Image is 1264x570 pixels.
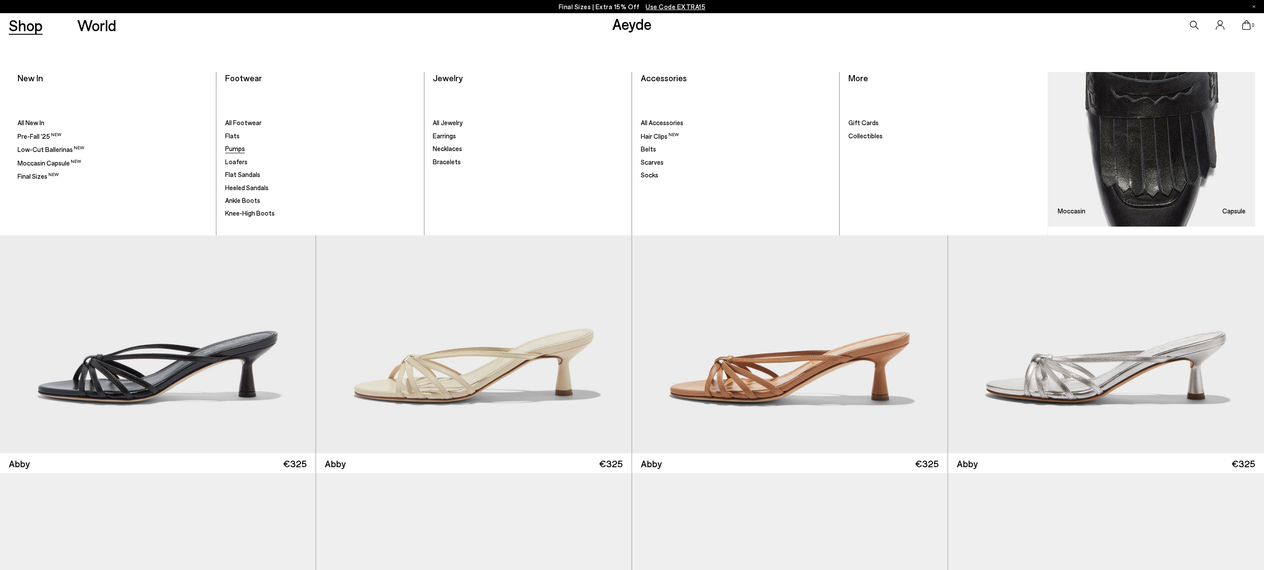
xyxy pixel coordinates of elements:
[1048,72,1255,227] a: Moccasin Capsule
[18,172,59,180] span: Final Sizes
[18,119,208,127] a: All New In
[1242,20,1251,30] a: 0
[1222,208,1246,214] h3: Capsule
[641,72,687,83] a: Accessories
[225,119,415,127] a: All Footwear
[957,457,978,470] span: Abby
[225,184,269,191] span: Heeled Sandals
[1048,72,1255,227] img: Mobile_e6eede4d-78b8-4bd1-ae2a-4197e375e133_900x.jpg
[225,144,415,153] a: Pumps
[641,132,831,141] a: Hair Clips
[225,196,260,204] span: Ankle Boots
[18,72,43,83] a: New In
[641,145,656,153] span: Belts
[225,209,415,218] a: Knee-High Boots
[225,72,262,83] a: Footwear
[225,119,262,126] span: All Footwear
[225,132,240,140] span: Flats
[848,72,868,83] a: More
[225,158,415,166] a: Loafers
[433,158,623,166] a: Bracelets
[9,457,30,470] span: Abby
[433,158,461,166] span: Bracelets
[18,145,84,153] span: Low-Cut Ballerinas
[641,158,831,167] a: Scarves
[641,132,679,140] span: Hair Clips
[18,159,208,168] a: Moccasin Capsule
[948,57,1264,453] img: Abby Leather Mules
[632,453,948,473] a: Abby €325
[225,170,415,179] a: Flat Sandals
[225,170,260,178] span: Flat Sandals
[641,119,831,127] a: All Accessories
[915,457,939,470] span: €325
[433,72,463,83] a: Jewelry
[433,119,623,127] a: All Jewelry
[641,145,831,154] a: Belts
[325,457,346,470] span: Abby
[433,144,623,153] a: Necklaces
[225,209,275,217] span: Knee-High Boots
[433,132,456,140] span: Earrings
[1058,208,1085,214] h3: Moccasin
[225,132,415,141] a: Flats
[18,132,208,141] a: Pre-Fall '25
[948,453,1264,473] a: Abby €325
[641,171,831,180] a: Socks
[641,457,662,470] span: Abby
[18,159,81,167] span: Moccasin Capsule
[848,132,883,140] span: Collectibles
[848,119,879,126] span: Gift Cards
[1232,457,1255,470] span: €325
[18,145,208,154] a: Low-Cut Ballerinas
[641,119,683,126] span: All Accessories
[18,119,44,126] span: All New In
[225,144,245,152] span: Pumps
[9,18,43,33] a: Shop
[848,119,1039,127] a: Gift Cards
[433,144,462,152] span: Necklaces
[433,132,623,141] a: Earrings
[599,457,623,470] span: €325
[612,14,652,33] a: Aeyde
[433,119,463,126] span: All Jewelry
[18,132,61,140] span: Pre-Fall '25
[316,57,632,453] img: Abby Leather Mules
[632,57,948,453] img: Abby Leather Mules
[316,453,632,473] a: Abby €325
[18,172,208,181] a: Final Sizes
[1251,23,1255,28] span: 0
[225,196,415,205] a: Ankle Boots
[646,3,705,11] span: Navigate to /collections/ss25-final-sizes
[641,158,664,166] span: Scarves
[77,18,116,33] a: World
[225,184,415,192] a: Heeled Sandals
[641,171,658,179] span: Socks
[225,158,248,166] span: Loafers
[283,457,307,470] span: €325
[848,132,1039,141] a: Collectibles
